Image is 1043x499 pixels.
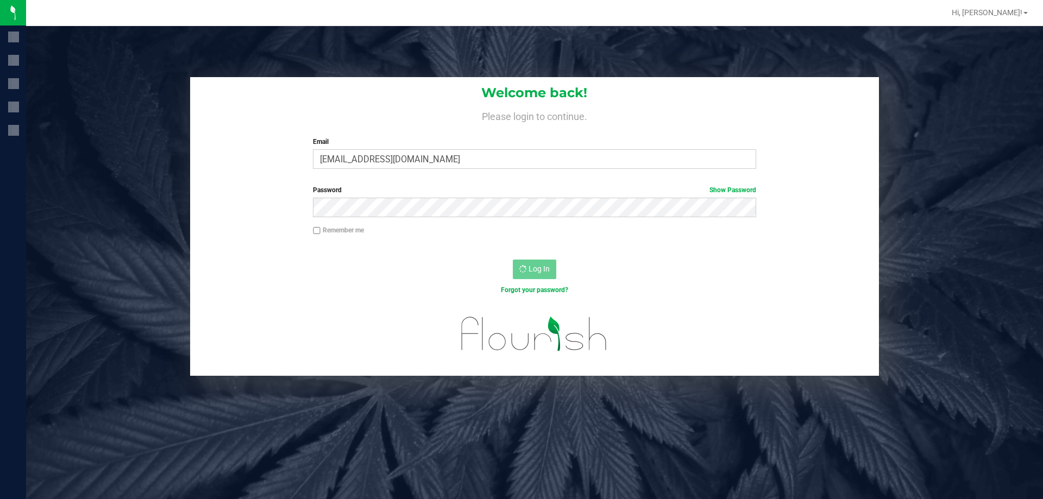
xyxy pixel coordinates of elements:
[313,225,364,235] label: Remember me
[513,260,556,279] button: Log In
[190,86,879,100] h1: Welcome back!
[501,286,568,294] a: Forgot your password?
[448,306,620,362] img: flourish_logo.svg
[709,186,756,194] a: Show Password
[313,227,321,235] input: Remember me
[190,109,879,122] h4: Please login to continue.
[313,186,342,194] span: Password
[313,137,756,147] label: Email
[952,8,1022,17] span: Hi, [PERSON_NAME]!
[529,264,550,273] span: Log In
